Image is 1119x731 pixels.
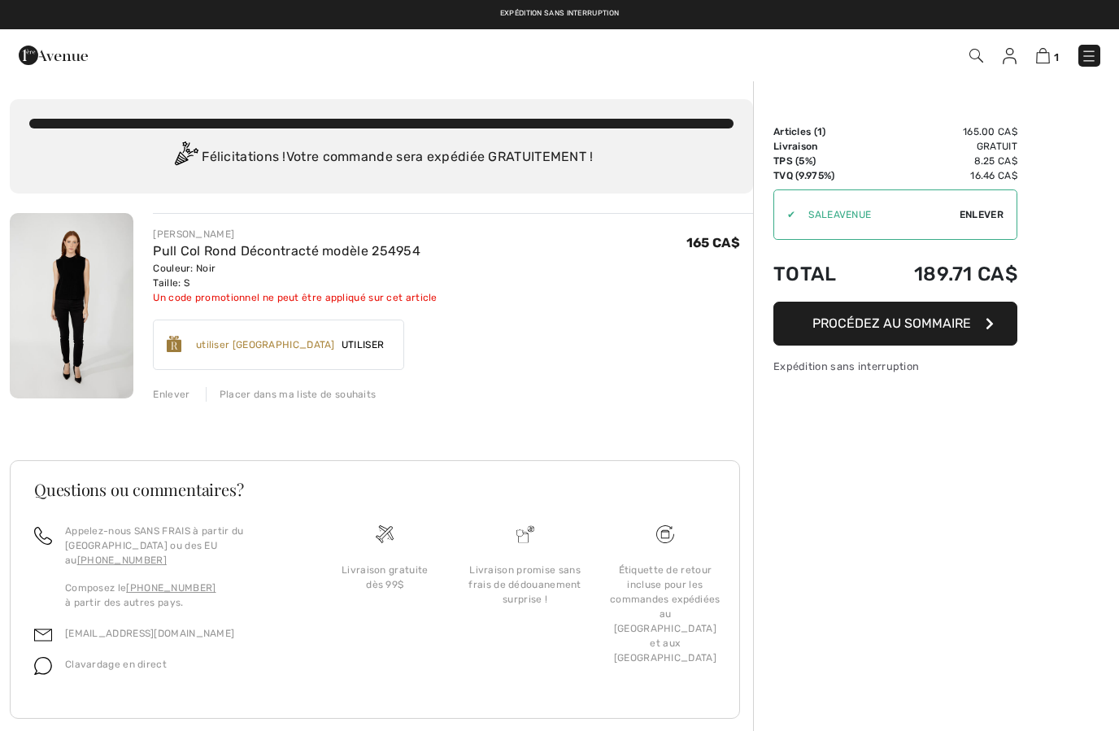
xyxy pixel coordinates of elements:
[773,154,866,168] td: TPS (5%)
[65,628,234,639] a: [EMAIL_ADDRESS][DOMAIN_NAME]
[65,524,295,568] p: Appelez-nous SANS FRAIS à partir du [GEOGRAPHIC_DATA] ou des EU au
[153,261,437,290] div: Couleur: Noir Taille: S
[169,141,202,174] img: Congratulation2.svg
[773,124,866,139] td: Articles ( )
[468,563,581,607] div: Livraison promise sans frais de dédouanement surprise !
[812,315,971,331] span: Procédez au sommaire
[866,139,1017,154] td: Gratuit
[773,302,1017,346] button: Procédez au sommaire
[516,525,534,543] img: Livraison promise sans frais de dédouanement surprise&nbsp;!
[774,207,795,222] div: ✔
[1054,51,1059,63] span: 1
[206,387,377,402] div: Placer dans ma liste de souhaits
[656,525,674,543] img: Livraison gratuite dès 99$
[34,657,52,675] img: chat
[795,190,960,239] input: Code promo
[19,39,88,72] img: 1ère Avenue
[153,243,420,259] a: Pull Col Rond Décontracté modèle 254954
[866,124,1017,139] td: 165.00 CA$
[126,582,216,594] a: [PHONE_NUMBER]
[1036,48,1050,63] img: Panier d'achat
[866,246,1017,302] td: 189.71 CA$
[376,525,394,543] img: Livraison gratuite dès 99$
[167,336,181,352] img: Reward-Logo.svg
[153,227,437,241] div: [PERSON_NAME]
[34,527,52,545] img: call
[686,235,740,250] span: 165 CA$
[773,139,866,154] td: Livraison
[773,359,1017,374] div: Expédition sans interruption
[196,337,335,352] div: utiliser [GEOGRAPHIC_DATA]
[65,659,167,670] span: Clavardage en direct
[29,141,734,174] div: Félicitations ! Votre commande sera expédiée GRATUITEMENT !
[34,481,716,498] h3: Questions ou commentaires?
[153,387,189,402] div: Enlever
[817,126,822,137] span: 1
[10,213,133,398] img: Pull Col Rond Décontracté modèle 254954
[153,290,437,305] div: Un code promotionnel ne peut être appliqué sur cet article
[866,154,1017,168] td: 8.25 CA$
[335,337,390,352] span: Utiliser
[1003,48,1017,64] img: Mes infos
[608,563,722,665] div: Étiquette de retour incluse pour les commandes expédiées au [GEOGRAPHIC_DATA] et aux [GEOGRAPHIC_...
[1036,46,1059,65] a: 1
[773,246,866,302] td: Total
[866,168,1017,183] td: 16.46 CA$
[960,207,1004,222] span: Enlever
[1081,48,1097,64] img: Menu
[328,563,442,592] div: Livraison gratuite dès 99$
[77,555,167,566] a: [PHONE_NUMBER]
[34,626,52,644] img: email
[969,49,983,63] img: Recherche
[65,581,295,610] p: Composez le à partir des autres pays.
[19,46,88,62] a: 1ère Avenue
[773,168,866,183] td: TVQ (9.975%)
